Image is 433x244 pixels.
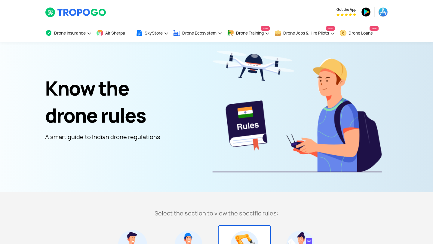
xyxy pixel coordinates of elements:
[274,24,335,42] a: Drone Jobs & Hire PilotsNew
[283,31,329,35] span: Drone Jobs & Hire Pilots
[326,26,335,31] span: New
[45,75,160,129] h1: Know the drone rules
[45,7,107,17] img: TropoGo Logo
[236,31,264,35] span: Drone Training
[370,26,379,31] span: New
[349,31,373,35] span: Drone Loans
[182,31,216,35] span: Drone Ecosystem
[54,31,86,35] span: Drone Insurance
[45,24,92,42] a: Drone Insurance
[227,24,270,42] a: Drone TrainingNew
[136,24,169,42] a: SkyStore
[336,13,356,16] img: App Raking
[378,7,388,17] img: ic_appstore.png
[105,31,125,35] span: Air Sherpa
[336,7,356,12] span: Get the App
[361,7,371,17] img: ic_playstore.png
[96,24,131,42] a: Air Sherpa
[145,31,163,35] span: SkyStore
[45,132,160,142] p: A smart guide to Indian drone regulations
[339,24,379,42] a: Drone LoansNew
[173,24,223,42] a: Drone Ecosystem
[261,26,270,31] span: New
